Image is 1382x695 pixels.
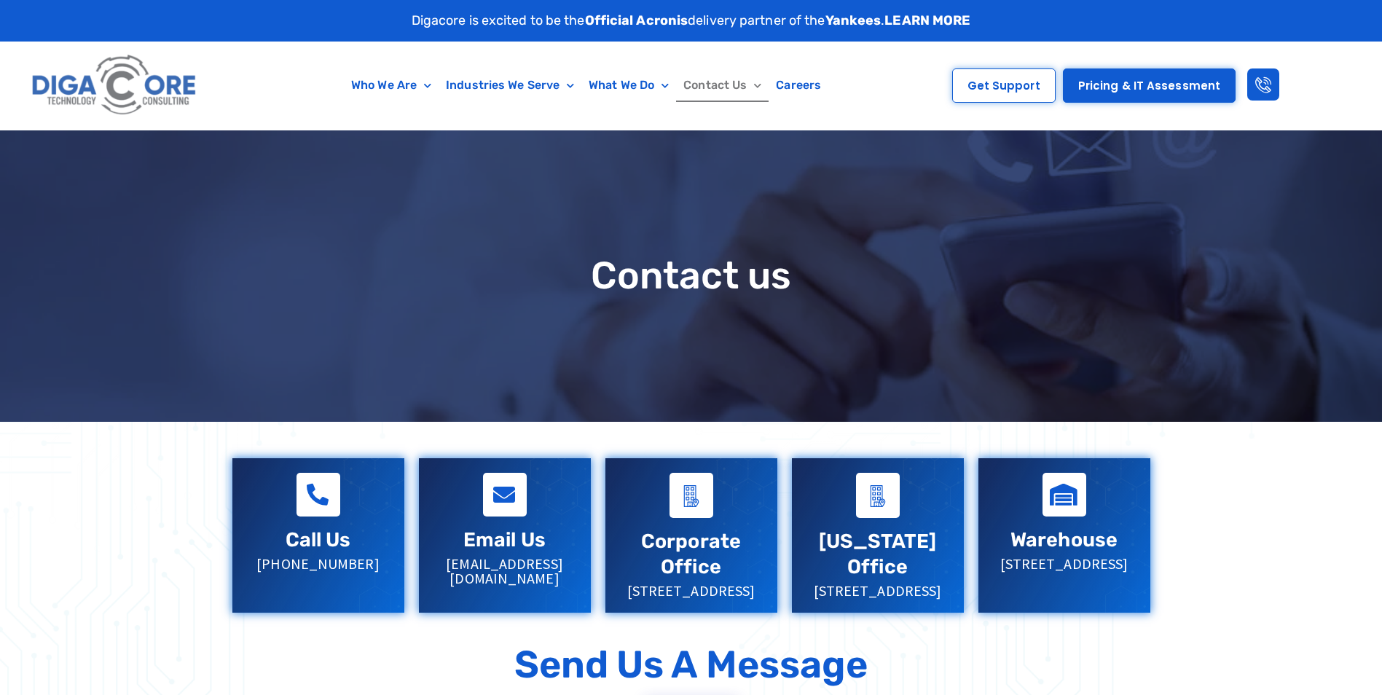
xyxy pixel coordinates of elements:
nav: Menu [272,68,900,102]
p: [STREET_ADDRESS] [806,584,949,598]
a: LEARN MORE [884,12,970,28]
h1: Contact us [225,255,1158,297]
img: Digacore logo 1 [28,49,202,122]
a: Get Support [952,68,1056,103]
a: [US_STATE] Office [819,530,937,578]
a: Careers [769,68,828,102]
a: Virginia Office [856,473,900,518]
a: Corporate Office [670,473,713,518]
a: What We Do [581,68,676,102]
a: Warehouse [1043,473,1086,517]
a: Email Us [483,473,527,517]
p: [STREET_ADDRESS] [620,584,763,598]
a: Email Us [463,528,546,551]
strong: Official Acronis [585,12,688,28]
a: Industries We Serve [439,68,581,102]
a: Call Us [286,528,351,551]
a: Warehouse [1010,528,1118,551]
p: [PHONE_NUMBER] [247,557,390,571]
a: Pricing & IT Assessment [1063,68,1236,103]
p: [EMAIL_ADDRESS][DOMAIN_NAME] [433,557,576,586]
a: Corporate Office [641,530,741,578]
p: [STREET_ADDRESS] [993,557,1136,571]
span: Pricing & IT Assessment [1078,80,1220,91]
span: Get Support [967,80,1040,91]
a: Call Us [297,473,340,517]
a: Contact Us [676,68,769,102]
a: Who We Are [344,68,439,102]
strong: Yankees [825,12,882,28]
p: Digacore is excited to be the delivery partner of the . [412,11,971,31]
p: Send Us a Message [514,642,868,687]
